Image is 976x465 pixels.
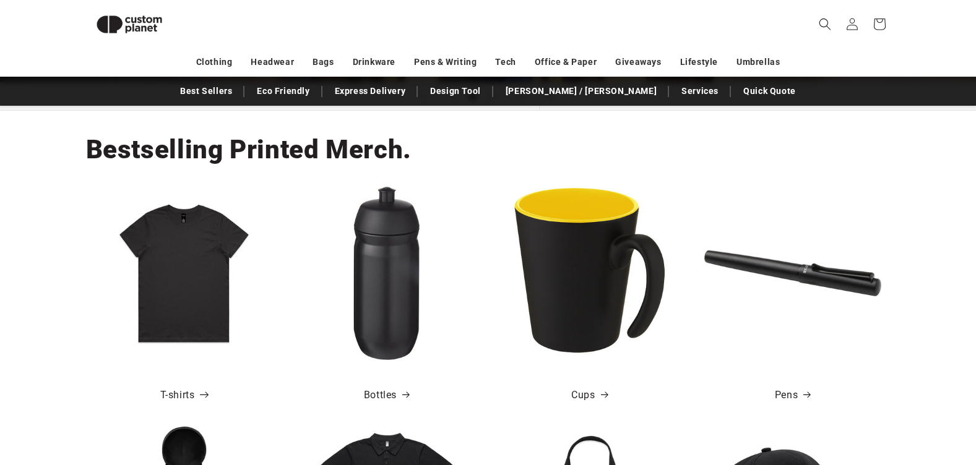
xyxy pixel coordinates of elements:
a: T-shirts [160,386,207,404]
a: [PERSON_NAME] / [PERSON_NAME] [499,80,663,102]
a: Lifestyle [680,51,718,73]
img: HydroFlex™ 500 ml squeezy sport bottle [298,185,475,362]
a: Office & Paper [535,51,597,73]
a: Clothing [196,51,233,73]
a: Quick Quote [737,80,802,102]
a: Best Sellers [174,80,238,102]
a: Umbrellas [736,51,780,73]
a: Tech [495,51,516,73]
a: Express Delivery [329,80,412,102]
a: Cups [571,386,607,404]
a: Bottles [364,386,409,404]
iframe: Chat Widget [769,331,976,465]
a: Drinkware [353,51,395,73]
img: Oli 360 ml ceramic mug with handle [501,185,678,362]
h2: Bestselling Printed Merch. [86,133,412,166]
img: Custom Planet [86,5,173,44]
summary: Search [811,11,839,38]
a: Services [675,80,725,102]
a: Pens & Writing [414,51,477,73]
a: Design Tool [424,80,487,102]
a: Eco Friendly [251,80,316,102]
a: Bags [313,51,334,73]
a: Giveaways [615,51,661,73]
a: Headwear [251,51,294,73]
